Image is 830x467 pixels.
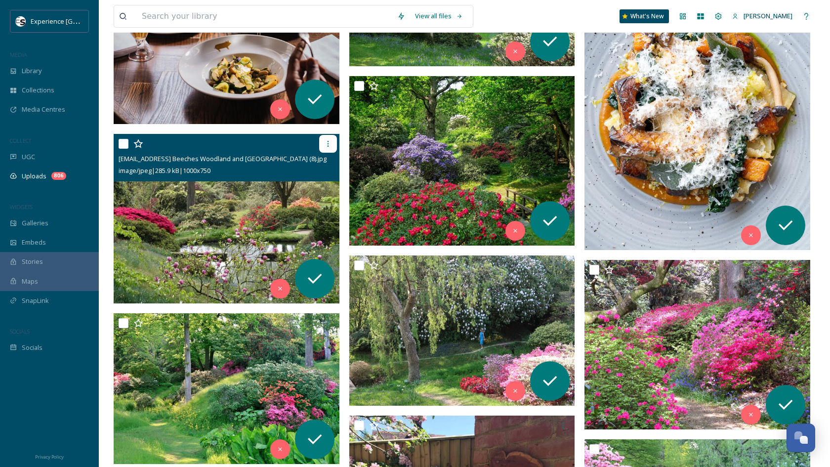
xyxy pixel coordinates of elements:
[22,152,35,162] span: UGC
[35,454,64,460] span: Privacy Policy
[10,328,30,335] span: SOCIALS
[22,85,54,95] span: Collections
[137,5,392,27] input: Search your library
[22,171,46,181] span: Uploads
[10,137,31,144] span: COLLECT
[119,166,210,175] span: image/jpeg | 285.9 kB | 1000 x 750
[22,277,38,286] span: Maps
[31,16,128,26] span: Experience [GEOGRAPHIC_DATA]
[119,154,327,163] span: [EMAIL_ADDRESS] Beeches Woodland and [GEOGRAPHIC_DATA] (8).jpg
[10,203,33,211] span: WIDGETS
[51,172,66,180] div: 806
[35,450,64,462] a: Privacy Policy
[22,238,46,247] span: Embeds
[744,11,792,20] span: [PERSON_NAME]
[22,257,43,266] span: Stories
[10,51,27,58] span: MEDIA
[22,66,41,76] span: Library
[16,16,26,26] img: WSCC%20ES%20Socials%20Icon%20-%20Secondary%20-%20Black.jpg
[22,296,49,305] span: SnapLink
[727,6,797,26] a: [PERSON_NAME]
[410,6,468,26] a: View all files
[787,424,815,452] button: Open Chat
[22,105,65,114] span: Media Centres
[22,218,48,228] span: Galleries
[114,134,339,303] img: ext_1755423832.408107_gardens@highbeeches.com-High Beeches Woodland and Water Garden (8).jpg
[349,255,575,406] img: ext_1755423821.627508_gardens@highbeeches.com-High Beeches Woodland and Water Garden (2).jpg
[584,260,810,429] img: ext_1755423832.409271_gardens@highbeeches.com-High Beeches Woodland and Water Garden (7).JPG
[114,313,339,464] img: ext_1755423821.624654_gardens@highbeeches.com-High Beeches Woodland and Water Garden (4).JPG
[22,343,42,352] span: Socials
[620,9,669,23] a: What's New
[349,76,575,246] img: ext_1755423824.783921_gardens@highbeeches.com-High Beeches Woodland and Water Garden (5).jpg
